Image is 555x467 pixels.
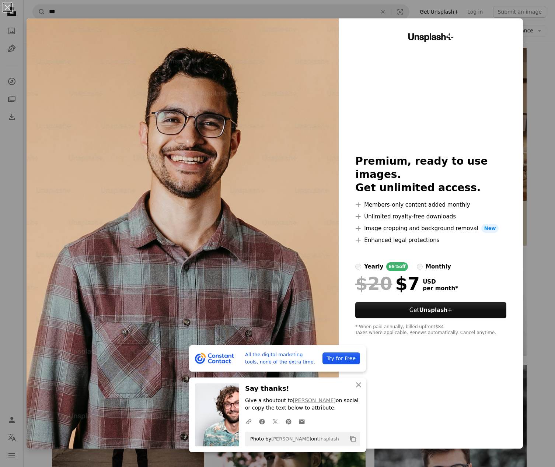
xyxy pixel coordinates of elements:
[355,264,361,270] input: yearly65%off
[481,224,499,233] span: New
[245,351,317,366] span: All the digital marketing tools, none of the extra time.
[355,302,506,318] button: GetUnsplash+
[282,414,295,429] a: Share on Pinterest
[195,353,234,364] img: file-1643061002856-0f96dc078c63image
[293,397,336,403] a: [PERSON_NAME]
[419,307,452,313] strong: Unsplash+
[269,414,282,429] a: Share on Twitter
[271,436,311,442] a: [PERSON_NAME]
[423,285,458,292] span: per month *
[247,433,339,445] span: Photo by on
[355,224,506,233] li: Image cropping and background removal
[245,383,360,394] h3: Say thanks!
[355,236,506,245] li: Enhanced legal protections
[417,264,423,270] input: monthly
[355,324,506,336] div: * When paid annually, billed upfront $84 Taxes where applicable. Renews automatically. Cancel any...
[355,274,420,293] div: $7
[245,397,360,412] p: Give a shoutout to on social or copy the text below to attribute.
[355,155,506,194] h2: Premium, ready to use images. Get unlimited access.
[364,262,383,271] div: yearly
[426,262,451,271] div: monthly
[386,262,408,271] div: 65% off
[295,414,308,429] a: Share over email
[355,274,392,293] span: $20
[255,414,269,429] a: Share on Facebook
[322,352,360,364] div: Try for Free
[355,212,506,221] li: Unlimited royalty-free downloads
[423,278,458,285] span: USD
[347,433,359,445] button: Copy to clipboard
[189,345,366,372] a: All the digital marketing tools, none of the extra time.Try for Free
[317,436,339,442] a: Unsplash
[355,200,506,209] li: Members-only content added monthly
